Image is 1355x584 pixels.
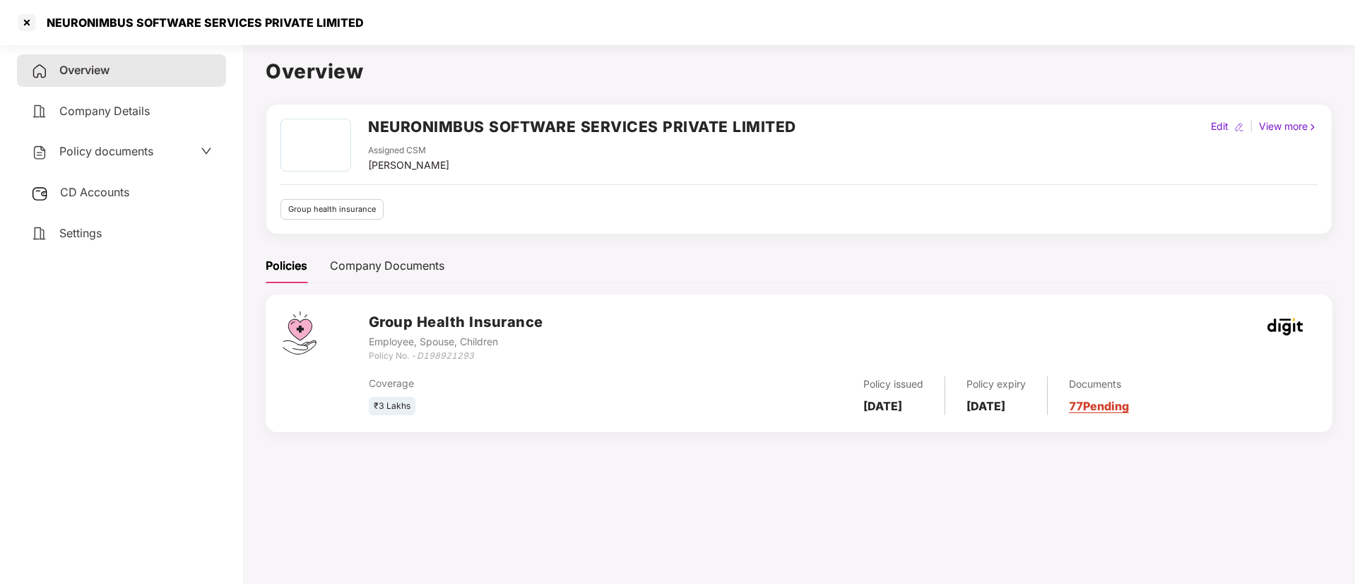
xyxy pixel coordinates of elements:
span: Overview [59,63,110,77]
div: ₹3 Lakhs [369,397,415,416]
b: [DATE] [966,399,1005,413]
div: Group health insurance [280,199,384,220]
div: | [1247,119,1256,134]
div: Coverage [369,376,685,391]
h3: Group Health Insurance [369,311,543,333]
img: editIcon [1234,122,1244,132]
h1: Overview [266,56,1332,87]
div: Assigned CSM [368,144,449,157]
div: Documents [1069,376,1129,392]
div: [PERSON_NAME] [368,157,449,173]
div: View more [1256,119,1320,134]
div: Policies [266,257,307,275]
img: svg+xml;base64,PHN2ZyB4bWxucz0iaHR0cDovL3d3dy53My5vcmcvMjAwMC9zdmciIHdpZHRoPSI0Ny43MTQiIGhlaWdodD... [283,311,316,354]
img: svg+xml;base64,PHN2ZyB4bWxucz0iaHR0cDovL3d3dy53My5vcmcvMjAwMC9zdmciIHdpZHRoPSIyNCIgaGVpZ2h0PSIyNC... [31,144,48,161]
div: Company Documents [330,257,444,275]
img: svg+xml;base64,PHN2ZyB4bWxucz0iaHR0cDovL3d3dy53My5vcmcvMjAwMC9zdmciIHdpZHRoPSIyNCIgaGVpZ2h0PSIyNC... [31,63,48,80]
span: CD Accounts [60,185,129,199]
div: NEURONIMBUS SOFTWARE SERVICES PRIVATE LIMITED [38,16,364,30]
div: Policy issued [863,376,923,392]
b: [DATE] [863,399,902,413]
img: godigit.png [1267,318,1303,335]
span: Company Details [59,104,150,118]
img: rightIcon [1308,122,1318,132]
div: Edit [1208,119,1231,134]
span: Policy documents [59,144,153,158]
a: 77 Pending [1069,399,1129,413]
div: Policy expiry [966,376,1026,392]
i: D198921293 [417,350,474,361]
img: svg+xml;base64,PHN2ZyB3aWR0aD0iMjUiIGhlaWdodD0iMjQiIHZpZXdCb3g9IjAgMCAyNSAyNCIgZmlsbD0ibm9uZSIgeG... [31,185,49,202]
img: svg+xml;base64,PHN2ZyB4bWxucz0iaHR0cDovL3d3dy53My5vcmcvMjAwMC9zdmciIHdpZHRoPSIyNCIgaGVpZ2h0PSIyNC... [31,225,48,242]
img: svg+xml;base64,PHN2ZyB4bWxucz0iaHR0cDovL3d3dy53My5vcmcvMjAwMC9zdmciIHdpZHRoPSIyNCIgaGVpZ2h0PSIyNC... [31,103,48,120]
div: Employee, Spouse, Children [369,334,543,350]
div: Policy No. - [369,350,543,363]
h2: NEURONIMBUS SOFTWARE SERVICES PRIVATE LIMITED [368,115,796,138]
span: Settings [59,226,102,240]
span: down [201,145,212,157]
